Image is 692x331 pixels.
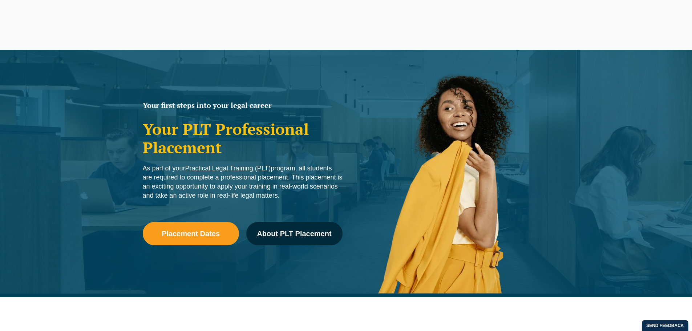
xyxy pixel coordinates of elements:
[143,165,343,199] span: As part of your program, all students are required to complete a professional placement. This pla...
[143,102,343,109] h2: Your first steps into your legal career
[143,120,343,157] h1: Your PLT Professional Placement
[162,230,220,237] span: Placement Dates
[143,222,239,245] a: Placement Dates
[257,230,331,237] span: About PLT Placement
[246,222,343,245] a: About PLT Placement
[185,165,271,172] a: Practical Legal Training (PLT)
